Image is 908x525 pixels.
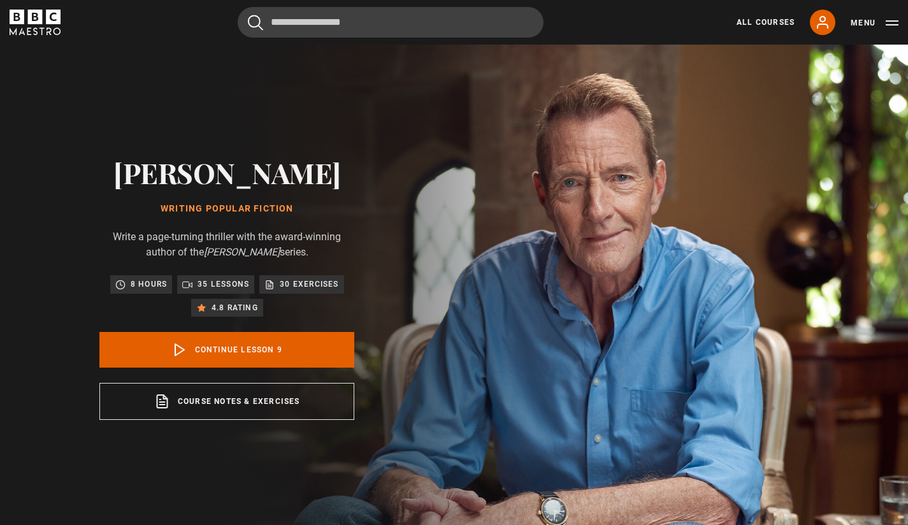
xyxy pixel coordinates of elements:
[99,229,354,260] p: Write a page-turning thriller with the award-winning author of the series.
[99,332,354,368] a: Continue lesson 9
[212,301,258,314] p: 4.8 rating
[280,278,338,291] p: 30 exercises
[99,156,354,189] h2: [PERSON_NAME]
[737,17,795,28] a: All Courses
[248,15,263,31] button: Submit the search query
[238,7,544,38] input: Search
[131,278,167,291] p: 8 hours
[198,278,249,291] p: 35 lessons
[99,383,354,420] a: Course notes & exercises
[10,10,61,35] svg: BBC Maestro
[204,246,280,258] i: [PERSON_NAME]
[99,204,354,214] h1: Writing Popular Fiction
[851,17,898,29] button: Toggle navigation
